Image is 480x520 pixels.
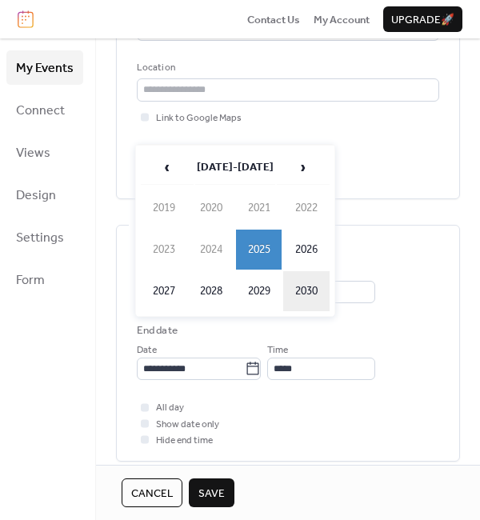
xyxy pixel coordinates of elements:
[283,188,330,228] td: 2022
[16,98,65,123] span: Connect
[18,10,34,28] img: logo
[16,268,45,293] span: Form
[156,110,242,126] span: Link to Google Maps
[6,178,83,212] a: Design
[247,11,300,27] a: Contact Us
[278,151,329,183] span: ›
[195,150,275,185] th: [DATE]-[DATE]
[142,151,193,183] span: ‹
[156,400,184,416] span: All day
[16,226,64,250] span: Settings
[188,188,234,228] td: 2020
[156,417,219,433] span: Show date only
[314,11,370,27] a: My Account
[137,342,157,358] span: Date
[16,141,50,166] span: Views
[122,478,182,507] button: Cancel
[283,230,330,270] td: 2026
[6,135,83,170] a: Views
[6,262,83,297] a: Form
[6,220,83,254] a: Settings
[198,486,225,502] span: Save
[314,12,370,28] span: My Account
[188,271,234,311] td: 2028
[141,188,187,228] td: 2019
[283,271,330,311] td: 2030
[236,230,282,270] td: 2025
[141,271,187,311] td: 2027
[137,322,178,338] div: End date
[247,12,300,28] span: Contact Us
[16,56,74,81] span: My Events
[236,271,282,311] td: 2029
[6,50,83,85] a: My Events
[267,342,288,358] span: Time
[137,60,436,76] div: Location
[391,12,454,28] span: Upgrade 🚀
[189,478,234,507] button: Save
[16,183,56,208] span: Design
[188,230,234,270] td: 2024
[131,486,173,502] span: Cancel
[6,93,83,127] a: Connect
[156,433,213,449] span: Hide end time
[236,188,282,228] td: 2021
[383,6,462,32] button: Upgrade🚀
[141,230,187,270] td: 2023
